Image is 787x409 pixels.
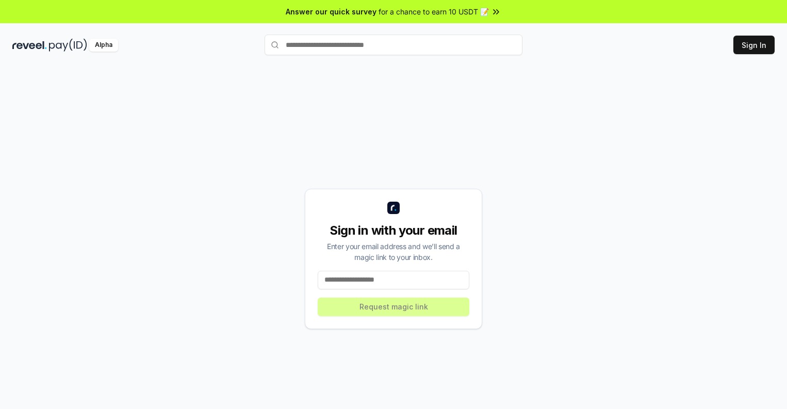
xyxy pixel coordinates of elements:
[387,202,400,214] img: logo_small
[286,6,376,17] span: Answer our quick survey
[89,39,118,52] div: Alpha
[12,39,47,52] img: reveel_dark
[318,222,469,239] div: Sign in with your email
[733,36,775,54] button: Sign In
[49,39,87,52] img: pay_id
[318,241,469,263] div: Enter your email address and we’ll send a magic link to your inbox.
[379,6,489,17] span: for a chance to earn 10 USDT 📝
